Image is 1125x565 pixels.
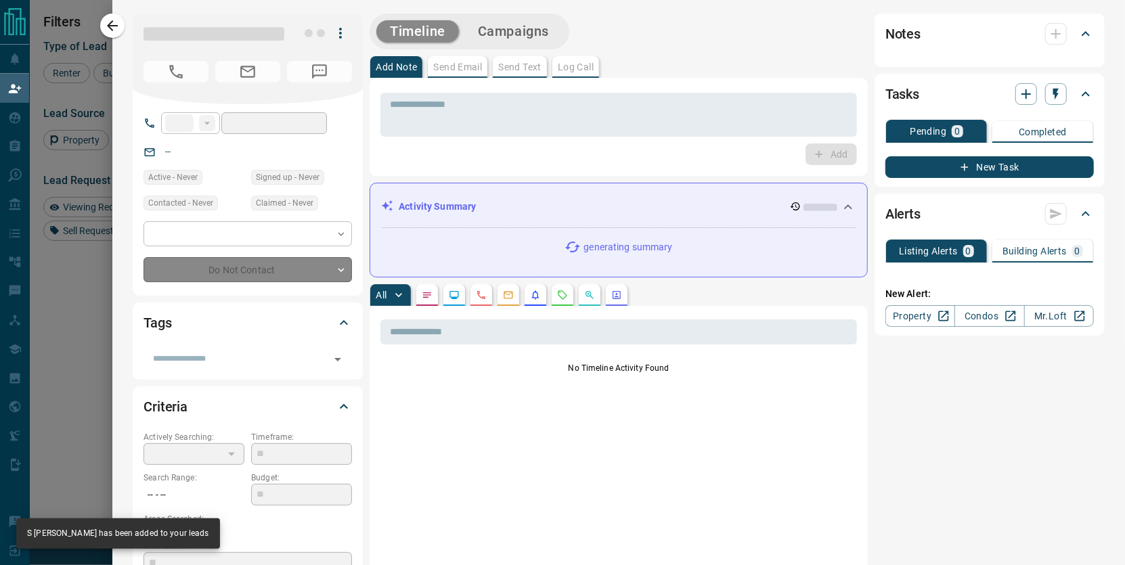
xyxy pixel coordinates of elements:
p: generating summary [583,240,672,254]
span: Claimed - Never [256,196,313,210]
div: Tags [144,307,352,339]
p: 0 [954,127,960,136]
p: Budget: [251,472,352,484]
p: 0 [966,246,971,256]
svg: Listing Alerts [530,290,541,300]
a: Property [885,305,955,327]
span: No Number [144,61,208,83]
p: Actively Searching: [144,431,244,443]
h2: Notes [885,23,921,45]
span: Signed up - Never [256,171,319,184]
p: 0 [1075,246,1080,256]
p: -- - -- [144,484,244,506]
a: Condos [954,305,1024,327]
svg: Calls [476,290,487,300]
p: Activity Summary [399,200,476,214]
p: Timeframe: [251,431,352,443]
div: Tasks [885,78,1094,110]
h2: Tasks [885,83,919,105]
svg: Opportunities [584,290,595,300]
p: Areas Searched: [144,513,352,525]
div: Criteria [144,390,352,423]
p: Listing Alerts [899,246,958,256]
div: S [PERSON_NAME] has been added to your leads [27,522,209,545]
h2: Tags [144,312,171,334]
svg: Emails [503,290,514,300]
svg: Notes [422,290,433,300]
span: Contacted - Never [148,196,213,210]
p: Motivation: [144,540,352,552]
button: Timeline [376,20,459,43]
div: Notes [885,18,1094,50]
p: No Timeline Activity Found [380,362,857,374]
p: Pending [910,127,946,136]
svg: Requests [557,290,568,300]
p: Building Alerts [1002,246,1067,256]
h2: Criteria [144,396,187,417]
svg: Agent Actions [611,290,622,300]
p: Add Note [376,62,417,72]
a: -- [165,146,171,157]
button: Campaigns [464,20,562,43]
button: New Task [885,156,1094,178]
div: Activity Summary [381,194,856,219]
button: Open [328,350,347,369]
p: All [376,290,387,300]
p: New Alert: [885,287,1094,301]
div: Do Not Contact [144,257,352,282]
span: No Number [287,61,352,83]
svg: Lead Browsing Activity [449,290,460,300]
a: Mr.Loft [1024,305,1094,327]
p: Completed [1019,127,1067,137]
span: Active - Never [148,171,198,184]
div: Alerts [885,198,1094,230]
span: No Email [215,61,280,83]
h2: Alerts [885,203,921,225]
p: Search Range: [144,472,244,484]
